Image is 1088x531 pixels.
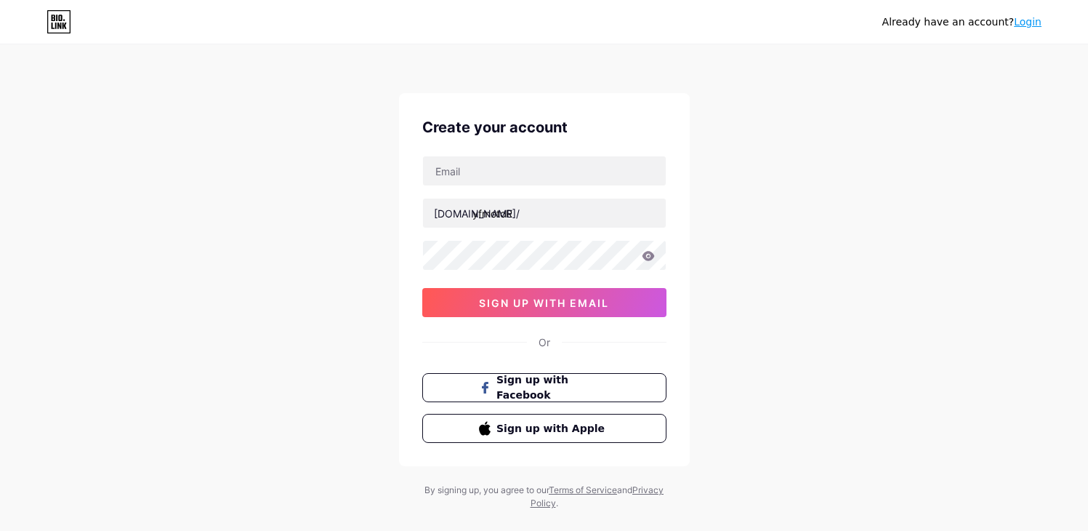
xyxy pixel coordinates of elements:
input: username [423,199,666,228]
button: sign up with email [422,288,666,317]
span: sign up with email [479,297,609,309]
a: Login [1014,16,1041,28]
button: Sign up with Apple [422,414,666,443]
div: By signing up, you agree to our and . [421,484,668,510]
input: Email [423,156,666,185]
button: Sign up with Facebook [422,373,666,402]
div: Or [539,335,550,350]
a: Terms of Service [549,484,617,495]
div: [DOMAIN_NAME]/ [434,206,520,221]
div: Already have an account? [882,15,1041,30]
span: Sign up with Apple [496,421,609,436]
span: Sign up with Facebook [496,372,609,403]
div: Create your account [422,116,666,138]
